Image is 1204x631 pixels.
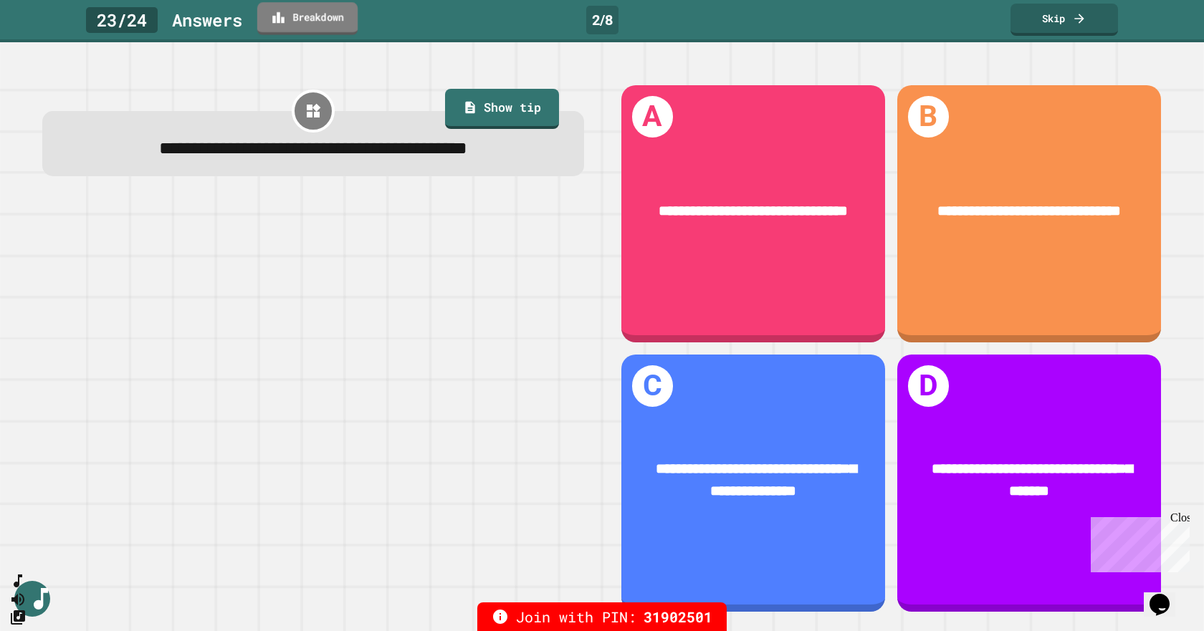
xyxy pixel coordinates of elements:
a: Breakdown [257,2,358,35]
div: 2 / 8 [586,6,618,34]
h1: D [908,365,949,406]
a: Show tip [445,89,559,129]
div: 23 / 24 [86,7,158,33]
a: Skip [1010,4,1118,36]
iframe: chat widget [1144,574,1190,617]
span: 31902501 [644,606,712,627]
h1: C [632,365,673,406]
div: Chat with us now!Close [6,6,99,91]
button: Change Music [9,608,27,626]
button: Mute music [9,590,27,608]
div: Join with PIN: [477,602,727,631]
h1: A [632,96,673,137]
div: Answer s [172,7,242,33]
h1: B [908,96,949,137]
iframe: chat widget [1085,511,1190,572]
button: SpeedDial basic example [9,572,27,590]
